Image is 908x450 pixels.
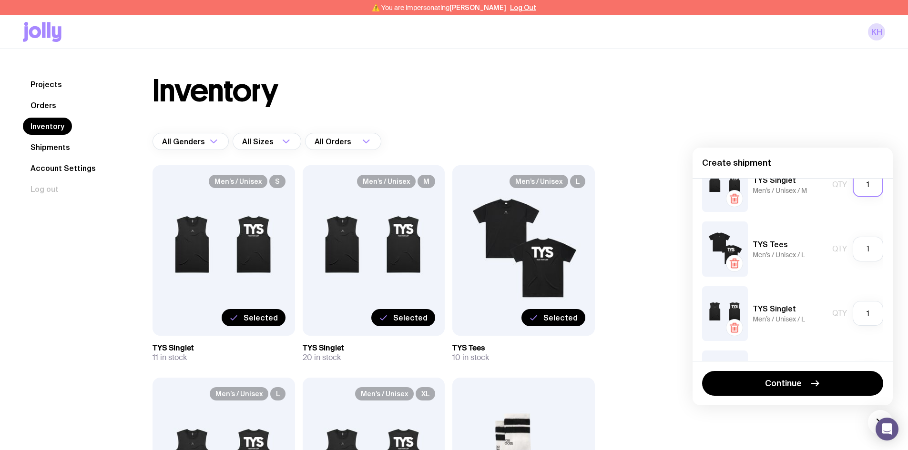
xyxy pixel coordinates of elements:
a: KH [868,23,885,40]
div: Search for option [305,133,381,150]
h3: TYS Singlet [153,343,295,353]
button: Log out [23,180,66,198]
span: Men’s / Unisex [355,387,414,400]
span: All Genders [162,133,207,150]
span: Qty [832,309,847,318]
span: XL [416,387,435,400]
span: Men’s / Unisex / L [753,251,805,259]
span: ⚠️ You are impersonating [372,4,506,11]
div: Search for option [233,133,301,150]
span: Continue [765,378,802,389]
span: 10 in stock [452,353,489,362]
h5: TYS Singlet [753,304,796,313]
span: Men’s / Unisex [357,175,416,188]
button: Log Out [510,4,536,11]
h3: TYS Singlet [303,343,445,353]
span: All Orders [315,133,353,150]
span: Selected [393,313,428,322]
h1: Inventory [153,76,278,106]
span: Men’s / Unisex [510,175,568,188]
div: Search for option [153,133,229,150]
a: Shipments [23,139,78,156]
span: 11 in stock [153,353,187,362]
h3: TYS Tees [452,343,595,353]
span: S [269,175,286,188]
span: Selected [543,313,578,322]
div: Open Intercom Messenger [876,418,898,440]
span: L [270,387,286,400]
h4: Create shipment [702,157,883,169]
span: Men’s / Unisex / L [753,315,805,323]
a: Orders [23,97,64,114]
a: Projects [23,76,70,93]
span: Selected [244,313,278,322]
span: Qty [832,244,847,254]
input: Search for option [353,133,359,150]
span: [PERSON_NAME] [449,4,506,11]
h5: TYS Tees [753,240,788,249]
span: Men’s / Unisex / M [753,187,807,194]
span: L [570,175,585,188]
a: Inventory [23,118,72,135]
span: All Sizes [242,133,275,150]
span: Men’s / Unisex [210,387,268,400]
button: Continue [702,371,883,396]
span: 20 in stock [303,353,341,362]
h5: TYS Singlet [753,175,796,185]
span: M [418,175,435,188]
input: Search for option [275,133,279,150]
span: Qty [832,180,847,190]
span: Men’s / Unisex [209,175,267,188]
a: Account Settings [23,160,103,177]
